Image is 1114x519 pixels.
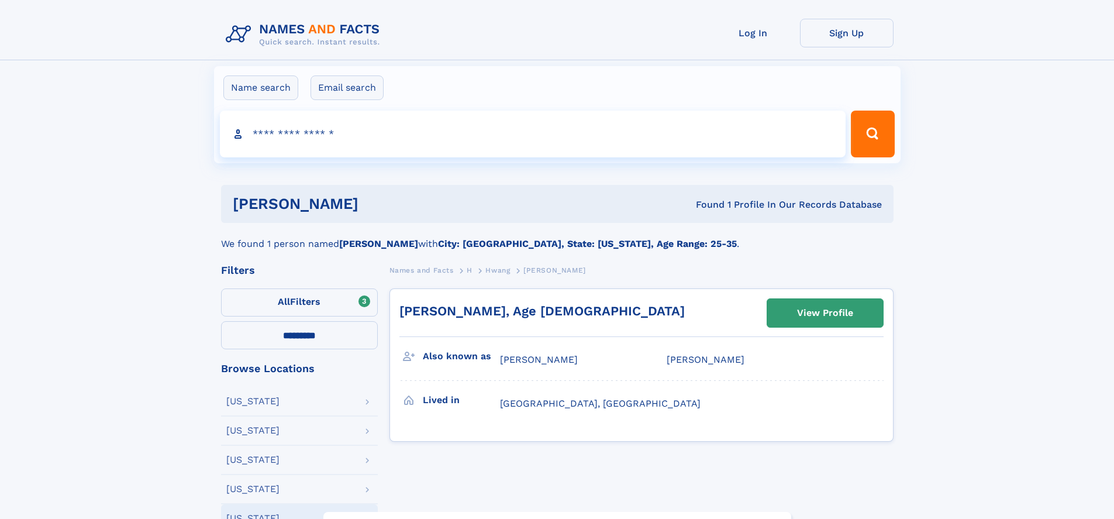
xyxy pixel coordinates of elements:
[221,363,378,374] div: Browse Locations
[500,398,701,409] span: [GEOGRAPHIC_DATA], [GEOGRAPHIC_DATA]
[339,238,418,249] b: [PERSON_NAME]
[485,263,510,277] a: Hwang
[851,111,894,157] button: Search Button
[485,266,510,274] span: Hwang
[278,296,290,307] span: All
[226,484,280,494] div: [US_STATE]
[467,266,472,274] span: H
[233,197,527,211] h1: [PERSON_NAME]
[221,223,894,251] div: We found 1 person named with .
[221,19,389,50] img: Logo Names and Facts
[226,397,280,406] div: [US_STATE]
[423,346,500,366] h3: Also known as
[311,75,384,100] label: Email search
[797,300,853,326] div: View Profile
[221,288,378,317] label: Filters
[800,19,894,47] a: Sign Up
[223,75,298,100] label: Name search
[523,266,586,274] span: [PERSON_NAME]
[667,354,744,365] span: [PERSON_NAME]
[467,263,472,277] a: H
[438,238,737,249] b: City: [GEOGRAPHIC_DATA], State: [US_STATE], Age Range: 25-35
[226,426,280,435] div: [US_STATE]
[423,390,500,410] h3: Lived in
[226,455,280,465] div: [US_STATE]
[399,304,685,318] a: [PERSON_NAME], Age [DEMOGRAPHIC_DATA]
[389,263,454,277] a: Names and Facts
[527,198,882,211] div: Found 1 Profile In Our Records Database
[221,265,378,276] div: Filters
[706,19,800,47] a: Log In
[500,354,578,365] span: [PERSON_NAME]
[220,111,846,157] input: search input
[767,299,883,327] a: View Profile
